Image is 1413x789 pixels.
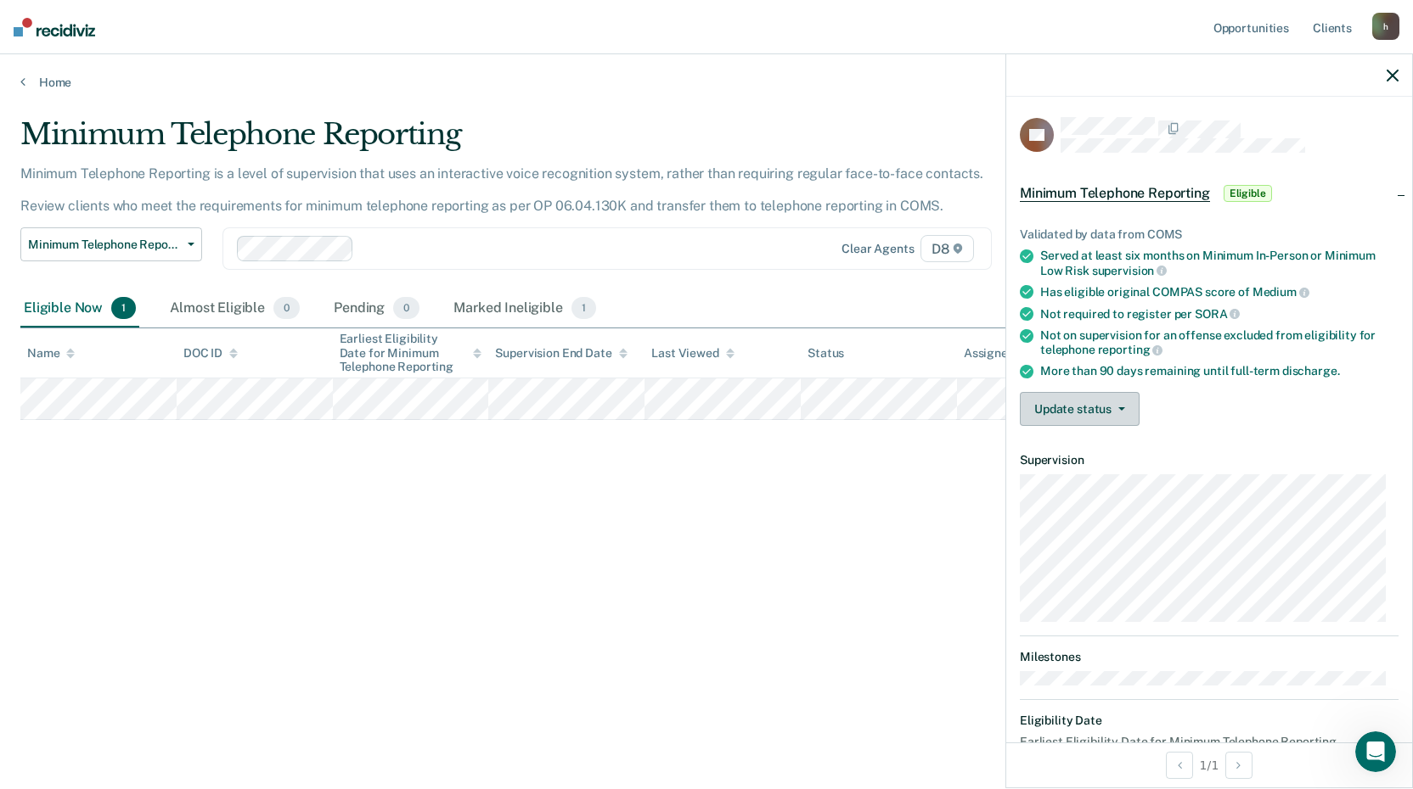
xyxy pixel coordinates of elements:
[273,297,300,319] span: 0
[1040,306,1399,322] div: Not required to register per
[808,346,844,361] div: Status
[964,346,1044,361] div: Assigned to
[450,290,600,327] div: Marked Ineligible
[14,18,95,36] img: Recidiviz
[1020,735,1399,749] dt: Earliest Eligibility Date for Minimum Telephone Reporting
[20,117,1080,165] div: Minimum Telephone Reporting
[340,332,482,374] div: Earliest Eligibility Date for Minimum Telephone Reporting
[1040,328,1399,357] div: Not on supervision for an offense excluded from eligibility for telephone
[1040,249,1399,277] div: Served at least six months on Minimum In-Person or Minimum Low Risk
[1224,185,1272,202] span: Eligible
[1020,453,1399,467] dt: Supervision
[1020,227,1399,242] div: Validated by data from COMS
[1195,307,1240,321] span: SORA
[842,242,914,256] div: Clear agents
[1355,731,1396,772] iframe: Intercom live chat
[1020,713,1399,728] dt: Eligibility Date
[1282,364,1340,378] span: discharge.
[27,346,75,361] div: Name
[1020,392,1140,426] button: Update status
[28,238,181,252] span: Minimum Telephone Reporting
[1020,650,1399,664] dt: Milestones
[20,165,983,214] p: Minimum Telephone Reporting is a level of supervision that uses an interactive voice recognition ...
[1092,264,1167,277] span: supervision
[651,346,734,361] div: Last Viewed
[1166,752,1193,779] button: Previous Opportunity
[1006,742,1412,787] div: 1 / 1
[920,235,974,262] span: D8
[1020,185,1210,202] span: Minimum Telephone Reporting
[1006,166,1412,221] div: Minimum Telephone ReportingEligible
[1253,285,1309,299] span: Medium
[1040,364,1399,378] div: More than 90 days remaining until full-term
[330,290,423,327] div: Pending
[166,290,303,327] div: Almost Eligible
[1225,752,1253,779] button: Next Opportunity
[1372,13,1399,40] div: h
[1098,343,1163,356] span: reporting
[111,297,136,319] span: 1
[1040,284,1399,299] div: Has eligible original COMPAS score of
[20,75,1393,90] a: Home
[183,346,238,361] div: DOC ID
[495,346,627,361] div: Supervision End Date
[393,297,419,319] span: 0
[571,297,596,319] span: 1
[20,290,139,327] div: Eligible Now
